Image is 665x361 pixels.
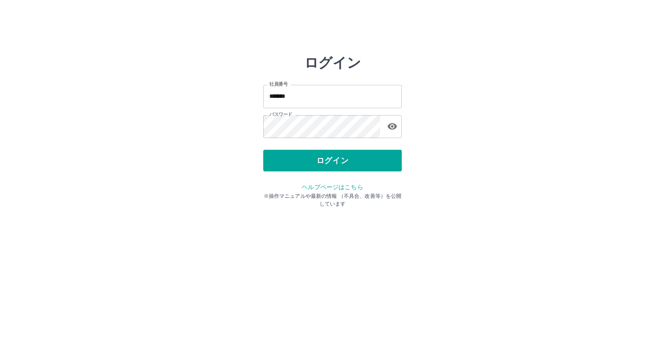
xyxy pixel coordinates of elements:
label: パスワード [269,111,292,118]
h2: ログイン [304,55,361,71]
button: ログイン [263,150,402,171]
label: 社員番号 [269,81,287,87]
p: ※操作マニュアルや最新の情報 （不具合、改善等）を公開しています [263,192,402,208]
a: ヘルプページはこちら [302,184,363,190]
